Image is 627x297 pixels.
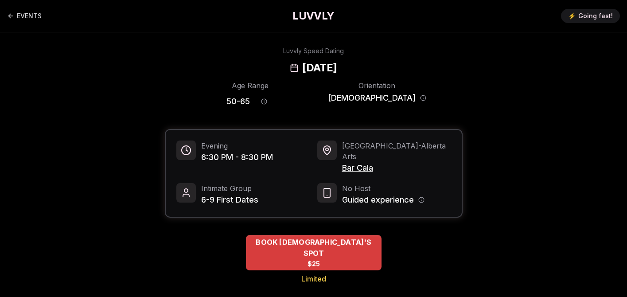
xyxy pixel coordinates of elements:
[568,12,576,20] span: ⚡️
[201,80,300,91] div: Age Range
[342,162,451,174] span: Bar Cala
[246,235,382,270] button: BOOK QUEER WOMEN'S SPOT - Limited
[301,274,326,284] span: Limited
[328,80,426,91] div: Orientation
[254,92,274,111] button: Age range information
[292,9,334,23] a: LUVVLY
[420,95,426,101] button: Orientation information
[201,183,258,194] span: Intimate Group
[342,194,414,206] span: Guided experience
[302,61,337,75] h2: [DATE]
[246,237,382,258] span: BOOK [DEMOGRAPHIC_DATA]'S SPOT
[201,151,273,164] span: 6:30 PM - 8:30 PM
[283,47,344,55] div: Luvvly Speed Dating
[342,141,451,162] span: [GEOGRAPHIC_DATA] - Alberta Arts
[342,183,424,194] span: No Host
[328,92,416,104] span: [DEMOGRAPHIC_DATA]
[578,12,613,20] span: Going fast!
[201,194,258,206] span: 6-9 First Dates
[307,259,320,268] span: $25
[201,141,273,151] span: Evening
[226,95,250,108] span: 50 - 65
[418,197,424,203] button: Host information
[7,7,42,25] a: Back to events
